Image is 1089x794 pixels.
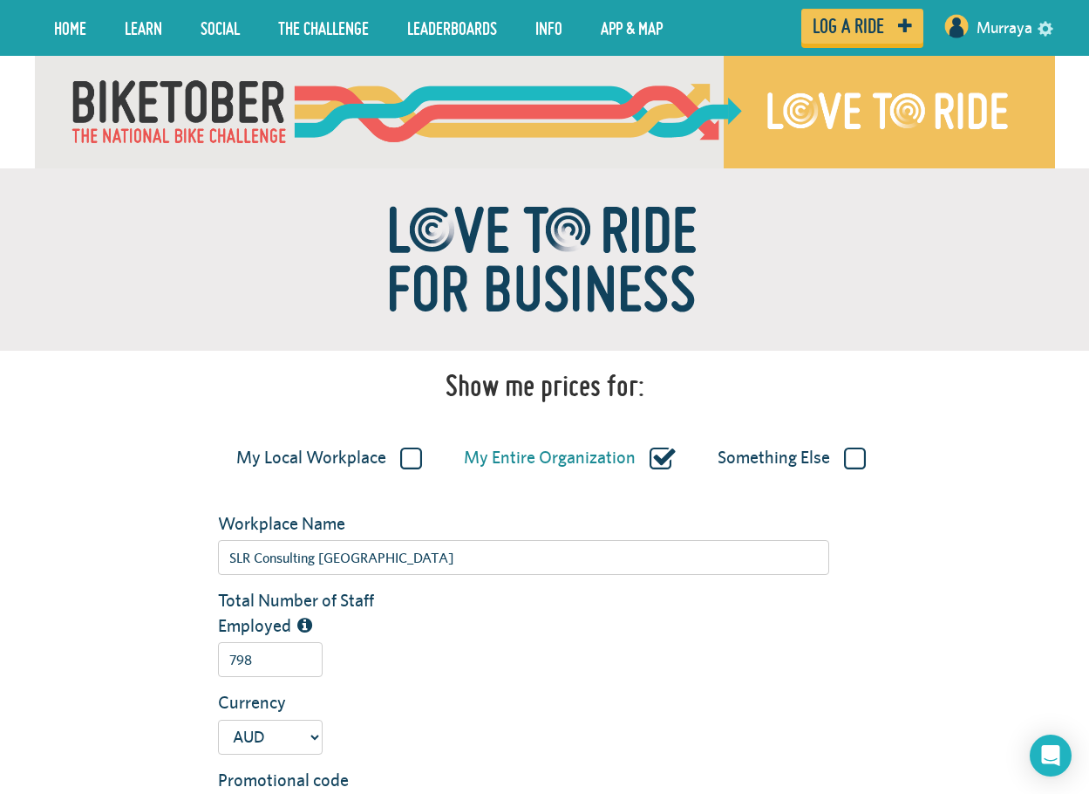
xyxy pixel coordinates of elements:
[35,56,1055,168] img: Australia
[588,6,676,50] a: App & Map
[112,6,175,50] a: LEARN
[943,12,970,40] img: User profile image
[236,447,422,469] label: My Local Workplace
[41,6,99,50] a: Home
[446,368,644,403] h1: Show me prices for:
[394,6,510,50] a: Leaderboards
[522,6,575,50] a: Info
[265,6,382,50] a: The Challenge
[801,9,923,44] a: Log a ride
[1038,19,1053,36] a: settings drop down toggle
[205,588,418,638] label: Total Number of Staff Employed
[1030,735,1072,777] div: Open Intercom Messenger
[327,168,763,351] img: ltr_for_biz-e6001c5fe4d5a622ce57f6846a52a92b55b8f49da94d543b329e0189dcabf444.png
[813,18,884,34] span: Log a ride
[464,447,676,469] label: My Entire Organization
[205,511,418,537] label: Workplace Name
[977,7,1032,49] a: Murraya
[297,617,312,634] i: The total number of people employed by this organization/workplace, including part time staff.
[187,6,253,50] a: Social
[718,447,866,469] label: Something Else
[205,690,418,715] label: Currency
[205,768,418,793] label: Promotional code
